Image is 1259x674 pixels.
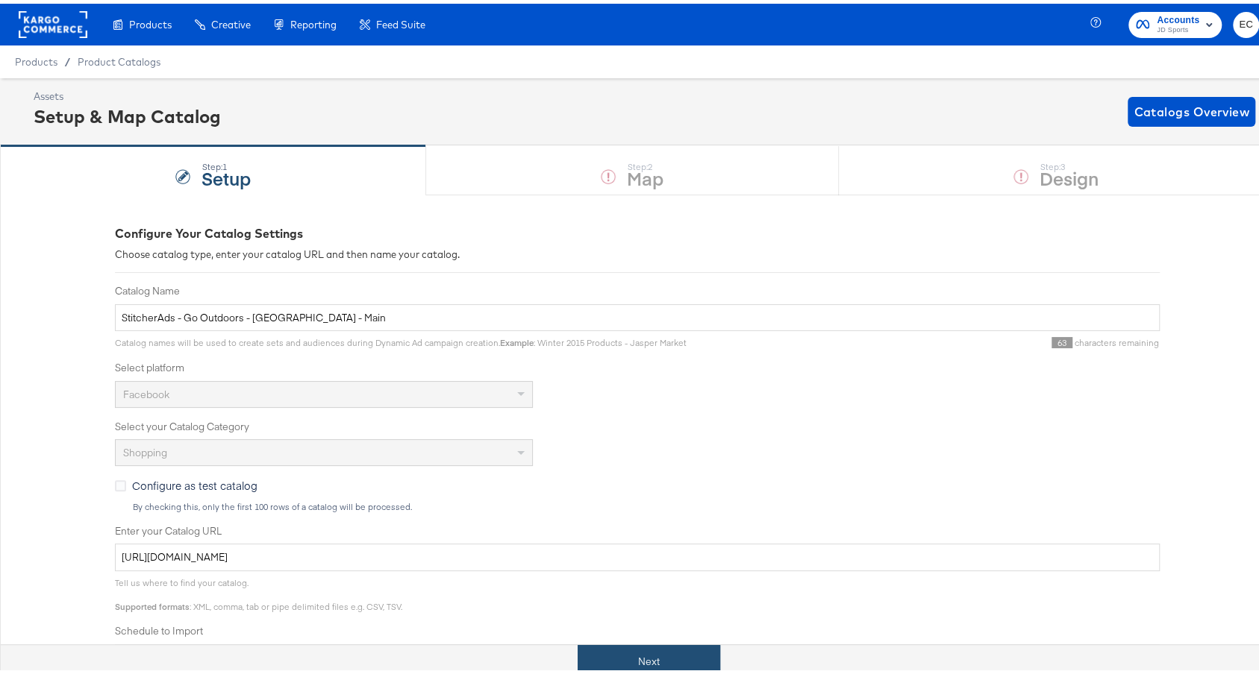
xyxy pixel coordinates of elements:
[1128,8,1222,34] button: AccountsJD Sports
[1233,8,1259,34] button: EC
[78,52,160,64] a: Product Catalogs
[290,15,337,27] span: Reporting
[1134,98,1249,119] span: Catalogs Overview
[132,474,257,489] span: Configure as test catalog
[1157,21,1199,33] span: JD Sports
[376,15,425,27] span: Feed Suite
[115,357,1160,371] label: Select platform
[115,221,1160,239] div: Configure Your Catalog Settings
[1239,13,1253,30] span: EC
[115,300,1160,328] input: Name your catalog e.g. My Dynamic Product Catalog
[123,442,167,456] span: Shopping
[115,540,1160,567] input: Enter Catalog URL, e.g. http://www.example.com/products.xml
[34,86,221,100] div: Assets
[34,100,221,125] div: Setup & Map Catalog
[115,280,1160,295] label: Catalog Name
[115,573,402,608] span: Tell us where to find your catalog. : XML, comma, tab or pipe delimited files e.g. CSV, TSV.
[201,162,251,186] strong: Setup
[1128,93,1255,123] button: Catalogs Overview
[115,333,687,344] span: Catalog names will be used to create sets and audiences during Dynamic Ad campaign creation. : Wi...
[115,520,1160,535] label: Enter your Catalog URL
[115,416,1160,430] label: Select your Catalog Category
[129,15,172,27] span: Products
[201,158,251,168] div: Step: 1
[57,52,78,64] span: /
[1052,333,1072,344] span: 63
[115,244,1160,258] div: Choose catalog type, enter your catalog URL and then name your catalog.
[115,620,1160,634] label: Schedule to Import
[500,333,534,344] strong: Example
[15,52,57,64] span: Products
[211,15,251,27] span: Creative
[123,384,169,397] span: Facebook
[115,597,190,608] strong: Supported formats
[687,333,1160,345] div: characters remaining
[132,498,1160,508] div: By checking this, only the first 100 rows of a catalog will be processed.
[1157,9,1199,25] span: Accounts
